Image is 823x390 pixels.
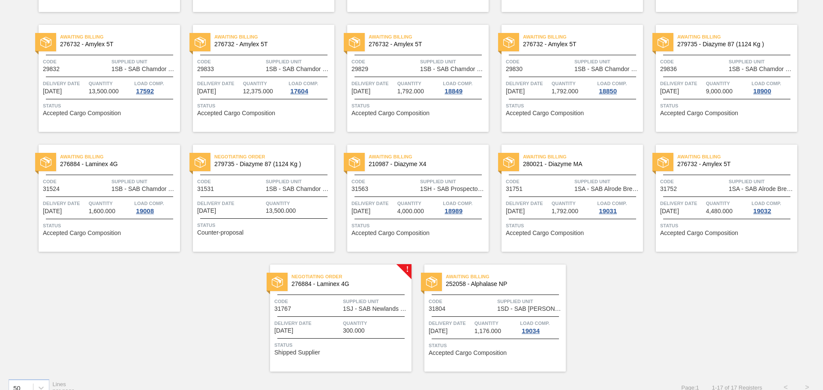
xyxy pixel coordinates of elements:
span: 29836 [660,66,677,72]
span: Delivery Date [351,199,395,208]
span: Code [197,177,264,186]
span: 12,375.000 [243,88,273,95]
span: Awaiting Billing [523,152,643,161]
span: Awaiting Billing [523,33,643,41]
a: Load Comp.17592 [134,79,178,95]
div: 18989 [443,208,464,214]
div: 19034 [520,327,541,334]
span: Accepted Cargo Composition [351,230,430,236]
span: Code [506,57,572,66]
span: 4,480.000 [706,208,733,214]
span: Code [351,57,418,66]
span: Status [351,221,487,230]
a: statusAwaiting Billing279735 - Diazyme 87 (1124 Kg )Code29836Supplied Unit1SB - SAB Chamdor Brewe... [643,25,797,132]
img: status [195,157,206,168]
span: Supplied Unit [343,297,409,306]
span: Status [274,341,409,349]
span: Awaiting Billing [677,152,797,161]
span: Supplied Unit [111,177,178,186]
span: 279735 - Diazyme 87 (1124 Kg ) [214,161,327,167]
span: Supplied Unit [574,57,641,66]
span: 1SD - SAB Rosslyn Brewery [497,306,564,312]
span: Status [429,341,564,350]
span: Load Comp. [520,319,550,327]
span: Supplied Unit [729,57,795,66]
div: 17592 [134,88,156,95]
span: 1SA - SAB Alrode Brewery [729,186,795,192]
a: Load Comp.19034 [520,319,564,334]
img: status [426,277,437,288]
span: Code [197,57,264,66]
span: 31767 [274,306,291,312]
span: Delivery Date [506,79,550,88]
span: Awaiting Billing [369,33,489,41]
span: Quantity [552,199,595,208]
span: 29829 [351,66,368,72]
a: statusAwaiting Billing276732 - Amylex 5TCode29829Supplied Unit1SB - SAB Chamdor BreweryDelivery D... [334,25,489,132]
span: Delivery Date [197,79,241,88]
span: 1SA - SAB Alrode Brewery [574,186,641,192]
span: Load Comp. [443,79,472,88]
span: 29832 [43,66,60,72]
a: statusAwaiting Billing210987 - Diazyme X4Code31563Supplied Unit1SH - SAB Prospecton BreweryDelive... [334,145,489,252]
span: 1SB - SAB Chamdor Brewery [574,66,641,72]
span: 210987 - Diazyme X4 [369,161,482,167]
span: Code [274,297,341,306]
span: Code [660,57,727,66]
span: 1,792.000 [552,208,578,214]
span: Negotiating Order [214,152,334,161]
span: Quantity [89,79,132,88]
a: Load Comp.17604 [288,79,332,95]
span: 1SJ - SAB Newlands Brewery [343,306,409,312]
a: Load Comp.18849 [443,79,487,95]
img: status [272,277,283,288]
span: 1SB - SAB Chamdor Brewery [266,186,332,192]
span: 252058 - Alphalase NP [446,281,559,287]
span: 276732 - Amylex 5T [677,161,790,167]
span: Code [429,297,495,306]
img: status [658,157,669,168]
span: 276884 - Laminex 4G [60,161,173,167]
span: Delivery Date [197,199,264,208]
span: 07/25/2025 [351,88,370,95]
span: 1,600.000 [89,208,115,214]
span: Delivery Date [429,319,472,327]
span: Status [506,221,641,230]
img: status [40,37,51,48]
span: 08/01/2025 [660,88,679,95]
a: Load Comp.19032 [751,199,795,214]
a: statusAwaiting Billing276732 - Amylex 5TCode29833Supplied Unit1SB - SAB Chamdor BreweryDelivery D... [180,25,334,132]
span: Quantity [266,199,332,208]
span: Awaiting Billing [214,33,334,41]
span: Load Comp. [134,79,164,88]
span: Code [43,57,109,66]
span: Code [506,177,572,186]
span: Accepted Cargo Composition [351,110,430,116]
span: Status [506,101,641,110]
div: 19008 [134,208,156,214]
a: statusAwaiting Billing280021 - Diazyme MACode31751Supplied Unit1SA - SAB Alrode BreweryDelivery D... [489,145,643,252]
span: Supplied Unit [266,57,332,66]
span: 1SB - SAB Chamdor Brewery [420,66,487,72]
span: 279735 - Diazyme 87 (1124 Kg ) [677,41,790,48]
span: 07/18/2025 [197,88,216,95]
span: Accepted Cargo Composition [43,110,121,116]
span: Delivery Date [351,79,395,88]
span: Supplied Unit [420,177,487,186]
span: Accepted Cargo Composition [660,110,738,116]
span: 1SB - SAB Chamdor Brewery [729,66,795,72]
span: 09/10/2025 [197,208,216,214]
span: 1SH - SAB Prospecton Brewery [420,186,487,192]
span: 300.000 [343,327,365,334]
span: 1SB - SAB Chamdor Brewery [111,186,178,192]
span: Counter-proposal [197,229,243,236]
span: 1,792.000 [397,88,424,95]
span: 29833 [197,66,214,72]
img: status [349,37,360,48]
span: 31524 [43,186,60,192]
span: Quantity [552,79,595,88]
span: 07/18/2025 [43,88,62,95]
span: Status [351,101,487,110]
span: 276732 - Amylex 5T [369,41,482,48]
a: Load Comp.19008 [134,199,178,214]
